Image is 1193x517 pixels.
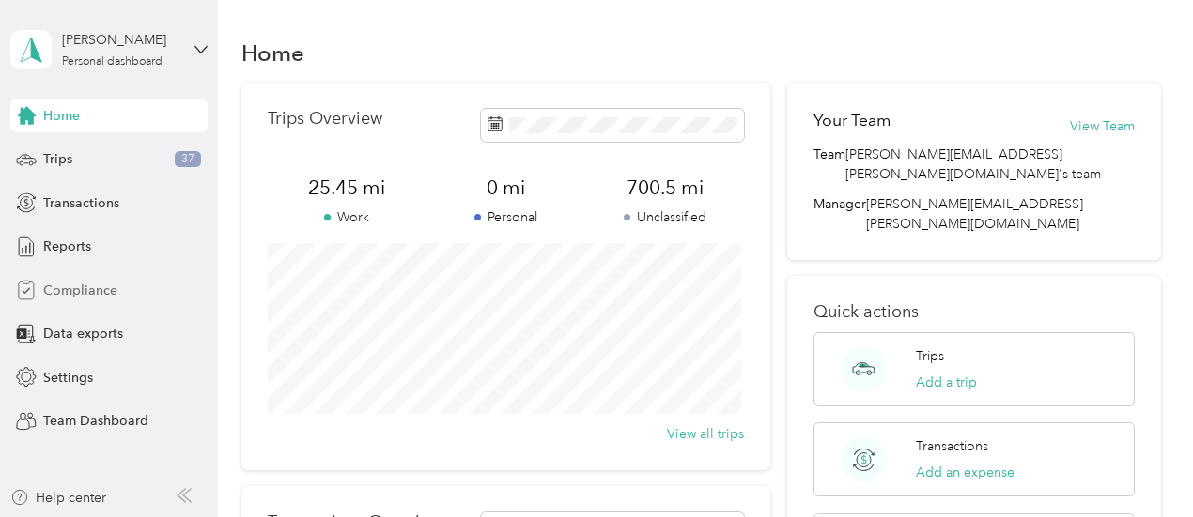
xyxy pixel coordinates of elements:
[43,368,93,388] span: Settings
[585,175,744,201] span: 700.5 mi
[845,144,1135,184] span: [PERSON_NAME][EMAIL_ADDRESS][PERSON_NAME][DOMAIN_NAME]'s team
[62,56,163,68] div: Personal dashboard
[62,30,179,50] div: [PERSON_NAME]
[43,106,80,126] span: Home
[916,373,977,392] button: Add a trip
[916,463,1015,482] button: Add an expense
[1070,116,1135,136] button: View Team
[43,193,119,213] span: Transactions
[241,43,304,63] h1: Home
[426,207,585,227] p: Personal
[813,109,891,132] h2: Your Team
[43,149,72,169] span: Trips
[1088,412,1193,517] iframe: Everlance-gr Chat Button Frame
[667,424,744,444] button: View all trips
[916,346,944,366] p: Trips
[813,194,866,234] span: Manager
[268,109,382,129] p: Trips Overview
[866,196,1083,232] span: [PERSON_NAME][EMAIL_ADDRESS][PERSON_NAME][DOMAIN_NAME]
[43,324,123,343] span: Data exports
[813,144,845,184] span: Team
[813,302,1135,322] p: Quick actions
[585,207,744,227] p: Unclassified
[268,175,426,201] span: 25.45 mi
[43,411,148,431] span: Team Dashboard
[43,281,117,300] span: Compliance
[268,207,426,227] p: Work
[916,436,988,456] p: Transactions
[426,175,585,201] span: 0 mi
[10,488,106,508] button: Help center
[175,151,201,168] span: 37
[43,236,91,256] span: Reports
